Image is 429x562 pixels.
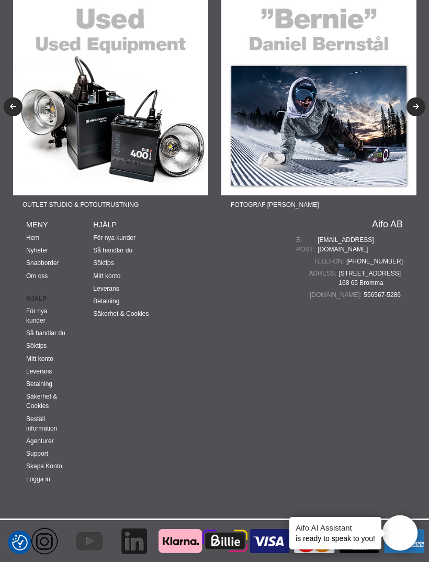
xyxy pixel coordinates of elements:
[26,393,57,410] a: Säkerhet & Cookies
[26,476,50,483] a: Logga in
[296,522,375,533] h4: Aifo AI Assistant
[318,235,403,254] a: [EMAIL_ADDRESS][DOMAIN_NAME]
[13,520,58,562] a: Aifo - Instagram
[12,533,28,552] button: Samtyckesinställningar
[93,259,114,267] a: Söktips
[74,520,105,562] img: Aifo - YouTube
[309,269,339,278] span: Adress:
[4,97,22,116] button: Previous
[221,195,328,214] span: Fotograf [PERSON_NAME]
[296,235,318,254] span: E-post:
[247,524,292,559] img: Visa
[26,450,48,457] a: Support
[93,272,120,280] a: Mitt konto
[13,195,148,214] span: Outlet Studio & Fotoutrustning
[26,342,47,349] a: Söktips
[26,329,65,337] a: Så handlar du
[26,234,39,241] a: Hem
[407,97,425,116] button: Next
[93,234,136,241] a: För nya kunder
[313,257,346,266] span: Telefon:
[372,219,403,229] a: Aifo AB
[26,219,67,230] h4: Meny
[26,368,52,375] a: Leverans
[26,294,67,303] strong: Hjälp
[12,535,28,550] img: Revisit consent button
[93,310,149,317] a: Säkerhet & Cookies
[202,524,247,559] img: Billie
[118,520,150,562] img: Aifo - Linkedin
[93,297,119,305] a: Betalning
[26,259,59,267] a: Snabborder
[289,517,381,549] div: is ready to speak to you!
[346,257,403,266] a: [PHONE_NUMBER]
[158,524,203,559] img: Klarna
[93,247,132,254] a: Så handlar du
[310,290,364,300] span: [DOMAIN_NAME]:
[26,437,54,445] a: Agenturer
[29,520,60,562] img: Aifo - Instagram
[26,247,48,254] a: Nyheter
[103,520,148,562] a: Aifo - Linkedin
[26,415,57,432] a: Beställ information
[26,307,48,324] a: För nya kunder
[26,272,48,280] a: Om oss
[26,462,62,470] a: Skapa Konto
[93,285,119,292] a: Leverans
[364,291,401,299] a: 556567-5286
[338,269,403,288] span: [STREET_ADDRESS] 168 65 Bromma
[93,219,149,230] h4: Hjälp
[26,380,52,388] a: Betalning
[26,355,53,362] a: Mitt konto
[381,524,426,559] img: American Express
[58,520,103,562] a: Aifo - YouTube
